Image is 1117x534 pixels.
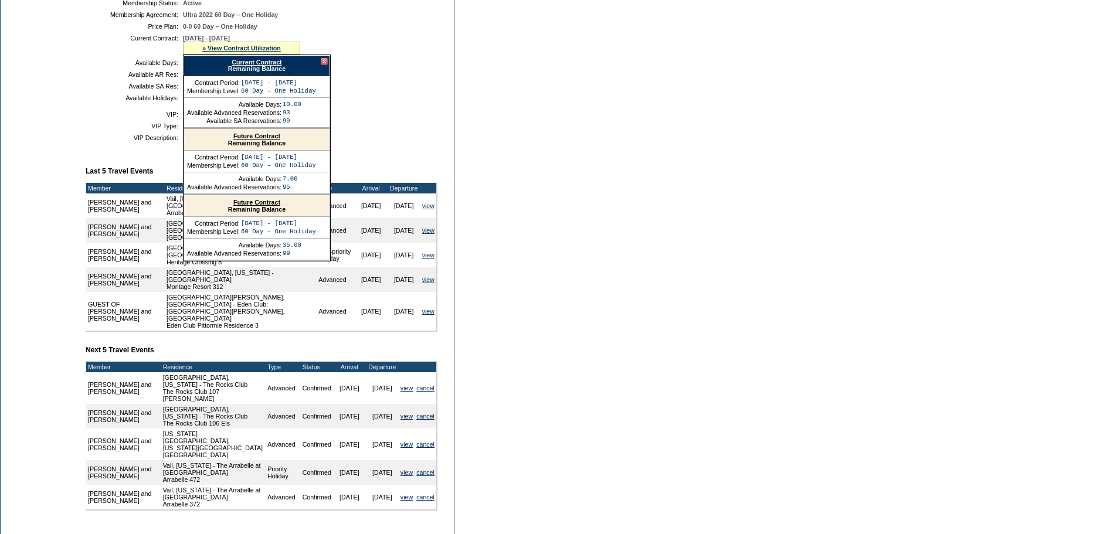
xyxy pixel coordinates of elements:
[416,385,434,392] a: cancel
[266,460,301,485] td: Priority Holiday
[388,243,420,267] td: [DATE]
[86,243,165,267] td: [PERSON_NAME] and [PERSON_NAME]
[333,372,366,404] td: [DATE]
[183,11,278,18] span: Ultra 2022 60 Day – One Holiday
[355,193,388,218] td: [DATE]
[317,292,354,331] td: Advanced
[333,404,366,428] td: [DATE]
[187,250,281,257] td: Available Advanced Reservations:
[86,372,158,404] td: [PERSON_NAME] and [PERSON_NAME]
[161,428,266,460] td: [US_STATE][GEOGRAPHIC_DATA], [US_STATE][GEOGRAPHIC_DATA] [GEOGRAPHIC_DATA]
[333,485,366,509] td: [DATE]
[366,485,399,509] td: [DATE]
[416,469,434,476] a: cancel
[400,494,413,501] a: view
[161,362,266,372] td: Residence
[90,123,178,130] td: VIP Type:
[241,220,316,227] td: [DATE] - [DATE]
[187,183,281,191] td: Available Advanced Reservations:
[301,485,333,509] td: Confirmed
[86,183,165,193] td: Member
[266,362,301,372] td: Type
[232,59,281,66] a: Current Contract
[90,35,178,55] td: Current Contract:
[400,441,413,448] a: view
[90,83,178,90] td: Available SA Res:
[355,183,388,193] td: Arrival
[241,79,316,86] td: [DATE] - [DATE]
[333,428,366,460] td: [DATE]
[165,218,317,243] td: [GEOGRAPHIC_DATA], [US_STATE] - Rosewood [GEOGRAPHIC_DATA] [GEOGRAPHIC_DATA]
[317,267,354,292] td: Advanced
[333,362,366,372] td: Arrival
[241,87,316,94] td: 60 Day – One Holiday
[416,494,434,501] a: cancel
[422,202,434,209] a: view
[301,372,333,404] td: Confirmed
[283,175,298,182] td: 7.00
[161,460,266,485] td: Vail, [US_STATE] - The Arrabelle at [GEOGRAPHIC_DATA] Arrabelle 472
[266,404,301,428] td: Advanced
[187,162,240,169] td: Membership Level:
[90,23,178,30] td: Price Plan:
[86,218,165,243] td: [PERSON_NAME] and [PERSON_NAME]
[241,162,316,169] td: 60 Day – One Holiday
[400,469,413,476] a: view
[266,428,301,460] td: Advanced
[283,117,301,124] td: 99
[86,346,154,354] b: Next 5 Travel Events
[187,101,281,108] td: Available Days:
[317,243,354,267] td: Non-priority Holiday
[388,218,420,243] td: [DATE]
[187,175,281,182] td: Available Days:
[165,193,317,218] td: Vail, [US_STATE] - The Arrabelle at [GEOGRAPHIC_DATA] Arrabelle 255
[86,485,158,509] td: [PERSON_NAME] and [PERSON_NAME]
[422,276,434,283] a: view
[366,428,399,460] td: [DATE]
[283,109,301,116] td: 93
[161,485,266,509] td: Vail, [US_STATE] - The Arrabelle at [GEOGRAPHIC_DATA] Arrabelle 372
[86,292,165,331] td: GUEST OF [PERSON_NAME] and [PERSON_NAME]
[241,228,316,235] td: 60 Day – One Holiday
[90,111,178,118] td: VIP:
[86,460,158,485] td: [PERSON_NAME] and [PERSON_NAME]
[90,94,178,101] td: Available Holidays:
[90,71,178,78] td: Available AR Res:
[355,218,388,243] td: [DATE]
[86,193,165,218] td: [PERSON_NAME] and [PERSON_NAME]
[233,132,280,140] a: Future Contract
[187,87,240,94] td: Membership Level:
[355,292,388,331] td: [DATE]
[183,23,257,30] span: 0-0 60 Day – One Holiday
[366,372,399,404] td: [DATE]
[422,251,434,259] a: view
[283,101,301,108] td: 10.00
[388,183,420,193] td: Departure
[301,460,333,485] td: Confirmed
[400,385,413,392] a: view
[90,134,178,141] td: VIP Description:
[366,362,399,372] td: Departure
[184,129,330,151] div: Remaining Balance
[283,242,301,249] td: 35.00
[187,109,281,116] td: Available Advanced Reservations:
[422,227,434,234] a: view
[165,243,317,267] td: [GEOGRAPHIC_DATA], [US_STATE] - [GEOGRAPHIC_DATA] Heritage Crossing 8
[266,372,301,404] td: Advanced
[317,218,354,243] td: Advanced
[184,55,330,76] div: Remaining Balance
[165,183,317,193] td: Residence
[187,242,281,249] td: Available Days:
[90,11,178,18] td: Membership Agreement:
[388,292,420,331] td: [DATE]
[283,250,301,257] td: 99
[416,441,434,448] a: cancel
[187,220,240,227] td: Contract Period:
[355,243,388,267] td: [DATE]
[86,404,158,428] td: [PERSON_NAME] and [PERSON_NAME]
[266,485,301,509] td: Advanced
[301,404,333,428] td: Confirmed
[86,362,158,372] td: Member
[317,183,354,193] td: Type
[422,308,434,315] a: view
